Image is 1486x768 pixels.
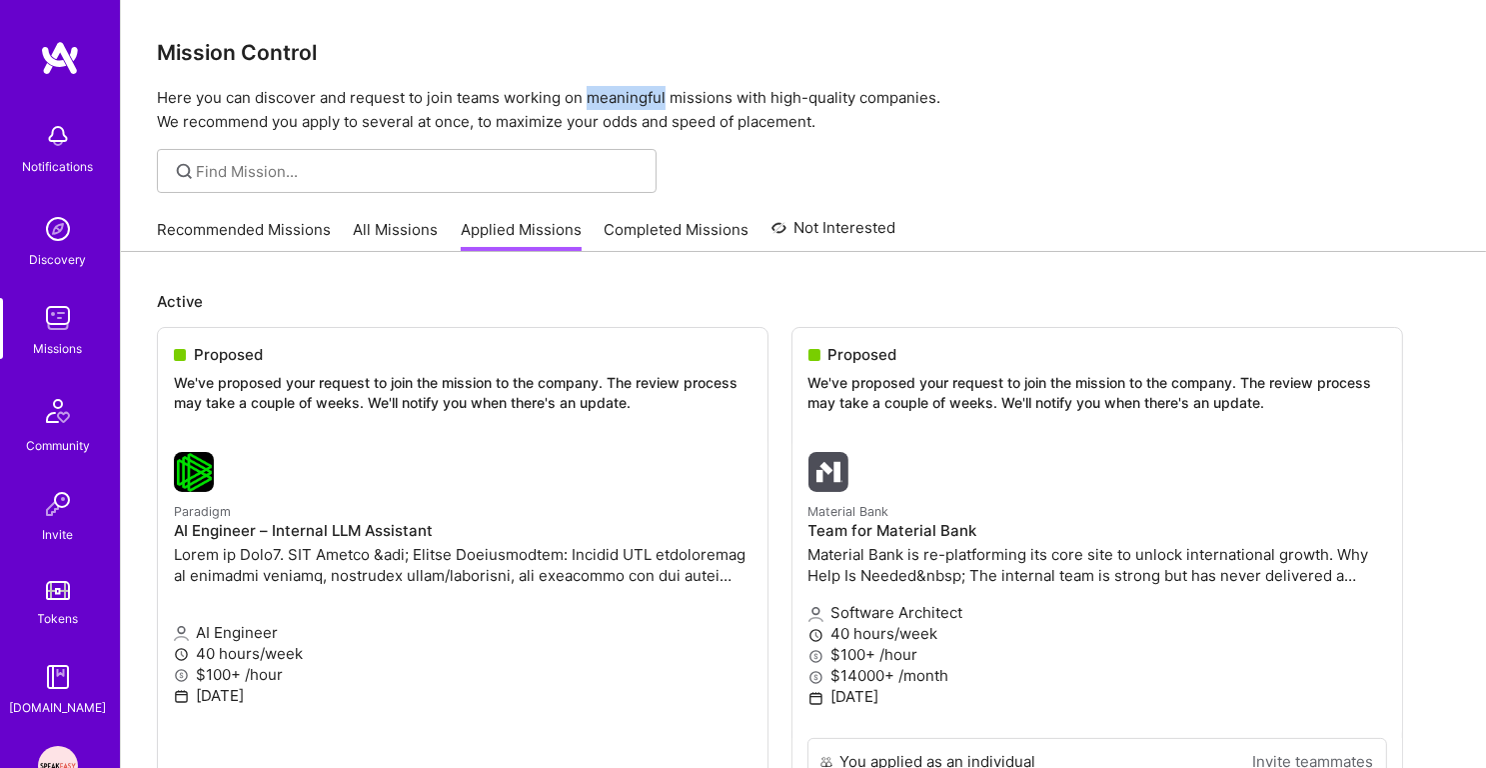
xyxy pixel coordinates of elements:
div: Community [26,435,90,456]
i: icon Clock [808,628,823,643]
p: Here you can discover and request to join teams working on meaningful missions with high-quality ... [157,86,1450,134]
a: Not Interested [771,216,896,252]
i: icon MoneyGray [808,670,823,685]
h3: Mission Control [157,40,1450,65]
p: $100+ /hour [174,664,751,685]
a: Material Bank company logoMaterial BankTeam for Material BankMaterial Bank is re-platforming its ... [792,436,1402,738]
img: Community [34,387,82,435]
i: icon Calendar [808,691,823,706]
div: Discovery [30,249,87,270]
img: discovery [38,209,78,249]
a: Applied Missions [461,219,582,252]
img: bell [38,116,78,156]
small: Paradigm [174,504,231,519]
i: icon MoneyGray [174,668,189,683]
div: Invite [43,524,74,545]
p: [DATE] [174,685,751,706]
span: Proposed [828,344,897,365]
p: 40 hours/week [174,643,751,664]
a: All Missions [354,219,439,252]
div: [DOMAIN_NAME] [10,697,107,718]
h4: Team for Material Bank [808,522,1386,540]
p: We've proposed your request to join the mission to the company. The review process may take a cou... [174,373,751,412]
div: Tokens [38,608,79,629]
img: teamwork [38,298,78,338]
img: Invite [38,484,78,524]
p: We've proposed your request to join the mission to the company. The review process may take a cou... [808,373,1386,412]
p: $100+ /hour [808,644,1386,665]
p: Software Architect [808,602,1386,623]
a: Recommended Missions [157,219,331,252]
div: Missions [34,338,83,359]
p: $14000+ /month [808,665,1386,686]
h4: AI Engineer – Internal LLM Assistant [174,522,751,540]
img: Material Bank company logo [808,452,848,492]
i: icon Calendar [174,689,189,704]
p: [DATE] [808,686,1386,707]
i: icon Applicant [808,607,823,622]
p: Active [157,291,1450,312]
p: AI Engineer [174,622,751,643]
i: icon MoneyGray [808,649,823,664]
div: Notifications [23,156,94,177]
img: logo [40,40,80,76]
img: guide book [38,657,78,697]
img: Paradigm company logo [174,452,214,492]
i: icon Applicant [174,626,189,641]
p: Lorem ip Dolo7. SIT Ametco &adi; Elitse Doeiusmodtem: Incidid UTL etdoloremag al enimadmi veniamq... [174,544,751,586]
a: Completed Missions [605,219,749,252]
small: Material Bank [808,504,889,519]
p: Material Bank is re-platforming its core site to unlock international growth. Why Help Is Needed&... [808,544,1386,586]
i: icon SearchGrey [173,160,196,183]
p: 40 hours/week [808,623,1386,644]
i: icon Clock [174,647,189,662]
span: Proposed [194,344,263,365]
img: tokens [46,581,70,600]
input: Find Mission... [197,161,642,182]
